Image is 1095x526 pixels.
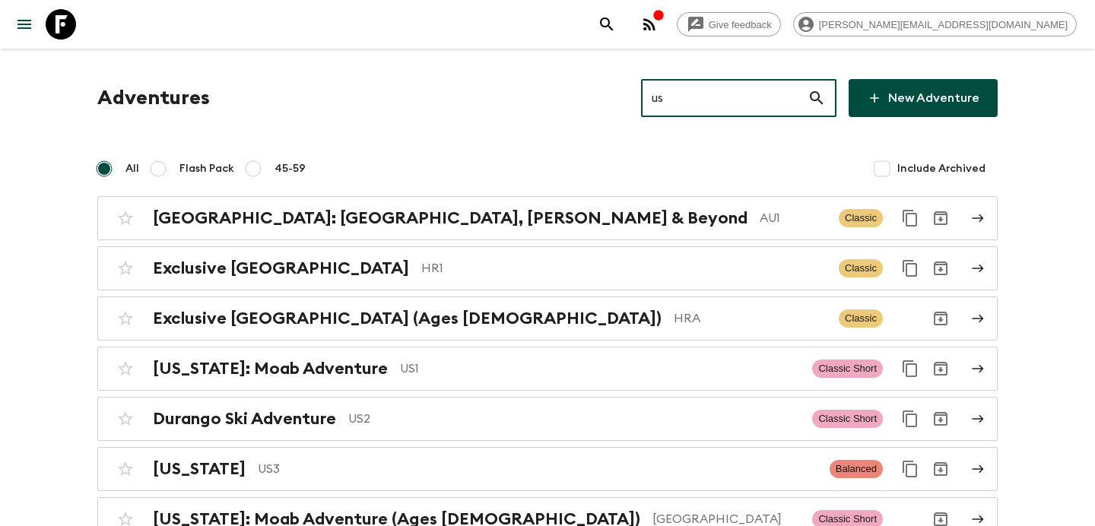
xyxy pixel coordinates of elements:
a: Exclusive [GEOGRAPHIC_DATA]HR1ClassicDuplicate for 45-59Archive [97,246,998,290]
p: US3 [258,460,817,478]
h2: [US_STATE] [153,459,246,479]
span: Give feedback [700,19,780,30]
h1: Adventures [97,83,210,113]
p: AU1 [760,209,827,227]
button: search adventures [592,9,622,40]
span: All [125,161,139,176]
button: Archive [925,454,956,484]
span: Include Archived [897,161,985,176]
button: Archive [925,404,956,434]
button: Duplicate for 45-59 [895,353,925,384]
button: Duplicate for 45-59 [895,203,925,233]
input: e.g. AR1, Argentina [641,77,808,119]
button: Duplicate for 45-59 [895,253,925,284]
span: Classic [839,309,883,328]
div: [PERSON_NAME][EMAIL_ADDRESS][DOMAIN_NAME] [793,12,1077,36]
span: Balanced [830,460,883,478]
p: US2 [348,410,800,428]
a: [US_STATE]US3BalancedDuplicate for 45-59Archive [97,447,998,491]
button: Duplicate for 45-59 [895,454,925,484]
button: Archive [925,353,956,384]
h2: Exclusive [GEOGRAPHIC_DATA] (Ages [DEMOGRAPHIC_DATA]) [153,309,662,328]
span: Classic Short [812,410,883,428]
a: [GEOGRAPHIC_DATA]: [GEOGRAPHIC_DATA], [PERSON_NAME] & BeyondAU1ClassicDuplicate for 45-59Archive [97,196,998,240]
h2: Exclusive [GEOGRAPHIC_DATA] [153,258,409,278]
p: US1 [400,360,800,378]
h2: [GEOGRAPHIC_DATA]: [GEOGRAPHIC_DATA], [PERSON_NAME] & Beyond [153,208,747,228]
span: 45-59 [275,161,306,176]
button: Duplicate for 45-59 [895,404,925,434]
h2: Durango Ski Adventure [153,409,336,429]
span: Classic [839,259,883,277]
button: menu [9,9,40,40]
a: Durango Ski AdventureUS2Classic ShortDuplicate for 45-59Archive [97,397,998,441]
p: HRA [674,309,827,328]
button: Archive [925,253,956,284]
button: Archive [925,303,956,334]
span: [PERSON_NAME][EMAIL_ADDRESS][DOMAIN_NAME] [811,19,1076,30]
button: Archive [925,203,956,233]
h2: [US_STATE]: Moab Adventure [153,359,388,379]
span: Classic [839,209,883,227]
span: Flash Pack [179,161,234,176]
a: Give feedback [677,12,781,36]
span: Classic Short [812,360,883,378]
a: New Adventure [849,79,998,117]
p: HR1 [421,259,827,277]
a: Exclusive [GEOGRAPHIC_DATA] (Ages [DEMOGRAPHIC_DATA])HRAClassicArchive [97,296,998,341]
a: [US_STATE]: Moab AdventureUS1Classic ShortDuplicate for 45-59Archive [97,347,998,391]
